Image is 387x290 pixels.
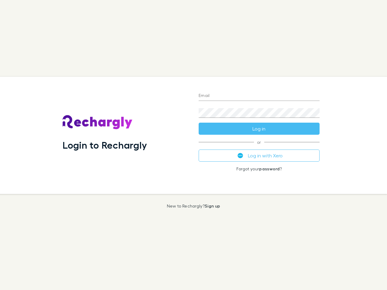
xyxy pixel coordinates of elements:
a: password [259,166,280,171]
img: Xero's logo [238,153,243,158]
button: Log in with Xero [199,150,320,162]
h1: Login to Rechargly [63,139,147,151]
img: Rechargly's Logo [63,115,133,130]
a: Sign up [205,203,220,208]
button: Log in [199,123,320,135]
p: Forgot your ? [199,166,320,171]
p: New to Rechargly? [167,204,220,208]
